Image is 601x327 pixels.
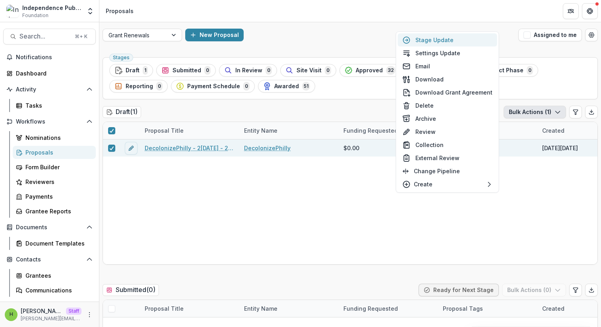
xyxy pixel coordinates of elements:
[339,122,438,139] div: Funding Requested
[244,144,291,152] a: DecolonizePhilly
[140,304,188,313] div: Proposal Title
[463,64,538,77] button: Contract Phase0
[13,175,96,188] a: Reviewers
[585,284,598,296] button: Export table data
[3,83,96,96] button: Open Activity
[156,64,216,77] button: Submitted0
[438,304,488,313] div: Proposal Tags
[325,66,331,75] span: 0
[10,312,13,317] div: Himanshu
[13,269,96,282] a: Grantees
[109,80,168,93] button: Reporting0
[414,180,432,188] p: Create
[22,4,81,12] div: Independence Public Media Foundation
[25,101,89,110] div: Tasks
[16,224,83,231] span: Documents
[113,55,130,60] span: Stages
[537,126,569,135] div: Created
[3,115,96,128] button: Open Workflows
[3,253,96,266] button: Open Contacts
[171,80,255,93] button: Payment Schedule0
[25,239,89,248] div: Document Templates
[25,271,89,280] div: Grantees
[21,307,63,315] p: [PERSON_NAME]
[13,131,96,144] a: Nominations
[140,300,239,317] div: Proposal Title
[16,118,83,125] span: Workflows
[239,122,339,139] div: Entity Name
[585,106,598,118] button: Export table data
[13,146,96,159] a: Proposals
[25,134,89,142] div: Nominations
[143,66,148,75] span: 1
[419,284,499,296] button: Ready for Next Stage
[85,3,96,19] button: Open entity switcher
[479,67,523,74] span: Contract Phase
[343,144,359,152] span: $0.00
[16,69,89,77] div: Dashboard
[356,67,383,74] span: Approved
[126,83,153,90] span: Reporting
[13,161,96,174] a: Form Builder
[140,122,239,139] div: Proposal Title
[16,54,93,61] span: Notifications
[386,66,395,75] span: 32
[126,67,140,74] span: Draft
[537,304,569,313] div: Created
[25,207,89,215] div: Grantee Reports
[73,32,89,41] div: ⌘ + K
[274,83,299,90] span: Awarded
[302,82,310,91] span: 51
[239,300,339,317] div: Entity Name
[145,144,235,152] a: DecolonizePhilly - 2[DATE] - 2[DATE] IPMF Renewal Application + Report
[569,284,582,296] button: Edit table settings
[582,3,598,19] button: Get Help
[103,106,141,118] h2: Draft ( 1 )
[569,106,582,118] button: Edit table settings
[19,33,70,40] span: Search...
[25,148,89,157] div: Proposals
[438,300,537,317] div: Proposal Tags
[13,237,96,250] a: Document Templates
[504,106,566,118] button: Bulk Actions (1)
[103,5,137,17] nav: breadcrumb
[22,12,48,19] span: Foundation
[156,82,163,91] span: 0
[239,126,282,135] div: Entity Name
[502,284,566,296] button: Bulk Actions (0)
[13,284,96,297] a: Communications
[339,300,438,317] div: Funding Requested
[339,304,403,313] div: Funding Requested
[25,163,89,171] div: Form Builder
[3,67,96,80] a: Dashboard
[243,82,250,91] span: 0
[125,142,138,155] button: edit
[13,205,96,218] a: Grantee Reports
[16,86,83,93] span: Activity
[527,66,533,75] span: 0
[13,99,96,112] a: Tasks
[66,308,81,315] p: Staff
[563,3,579,19] button: Partners
[3,29,96,45] button: Search...
[297,67,322,74] span: Site Visit
[219,64,277,77] button: In Review0
[235,67,262,74] span: In Review
[106,7,134,15] div: Proposals
[280,64,336,77] button: Site Visit0
[21,315,81,322] p: [PERSON_NAME][EMAIL_ADDRESS][DOMAIN_NAME]
[25,192,89,201] div: Payments
[85,310,94,319] button: More
[3,51,96,64] button: Notifications
[25,286,89,294] div: Communications
[185,29,244,41] button: New Proposal
[187,83,240,90] span: Payment Schedule
[204,66,211,75] span: 0
[258,80,315,93] button: Awarded51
